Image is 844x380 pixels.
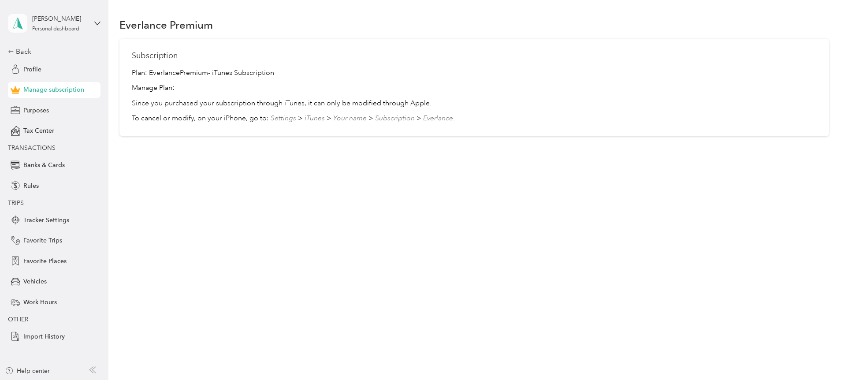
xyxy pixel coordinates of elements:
[132,98,817,109] p: Since you purchased your subscription through iTunes, it can only be modified through Apple.
[23,298,57,307] span: Work Hours
[795,331,844,380] iframe: Everlance-gr Chat Button Frame
[32,26,79,32] div: Personal dashboard
[8,144,56,152] span: TRANSACTIONS
[23,236,62,245] span: Favorite Trips
[23,65,41,74] span: Profile
[423,114,453,123] span: Everlance
[23,277,47,286] span: Vehicles
[23,257,67,266] span: Favorite Places
[23,85,84,94] span: Manage subscription
[132,113,817,124] p: To cancel or modify, on your iPhone, go to: > > > > .
[119,20,213,30] h1: Everlance Premium
[23,332,65,341] span: Import History
[23,181,39,190] span: Rules
[305,114,325,123] span: iTunes
[8,316,28,323] span: OTHER
[8,46,96,57] div: Back
[32,14,87,23] div: [PERSON_NAME]
[271,114,296,123] span: Settings
[23,126,54,135] span: Tax Center
[333,114,367,123] span: Your name
[23,216,69,225] span: Tracker Settings
[23,106,49,115] span: Purposes
[8,199,24,207] span: TRIPS
[132,51,817,60] h1: Subscription
[375,114,415,123] span: Subscription
[5,366,50,376] button: Help center
[132,68,817,78] p: Plan: Everlance Premium - iTunes Subscription
[132,83,817,93] p: Manage Plan:
[23,160,65,170] span: Banks & Cards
